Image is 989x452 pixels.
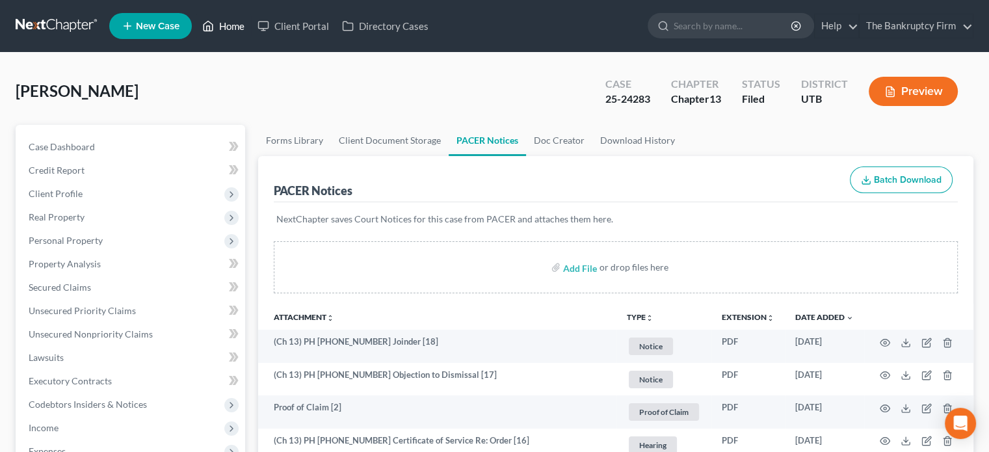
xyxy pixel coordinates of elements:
[274,312,334,322] a: Attachmentunfold_more
[29,258,101,269] span: Property Analysis
[742,92,780,107] div: Filed
[331,125,449,156] a: Client Document Storage
[18,369,245,393] a: Executory Contracts
[18,299,245,323] a: Unsecured Priority Claims
[711,363,785,396] td: PDF
[874,174,942,185] span: Batch Download
[18,252,245,276] a: Property Analysis
[785,330,864,363] td: [DATE]
[711,330,785,363] td: PDF
[629,371,673,388] span: Notice
[251,14,336,38] a: Client Portal
[276,213,955,226] p: NextChapter saves Court Notices for this case from PACER and attaches them here.
[742,77,780,92] div: Status
[18,276,245,299] a: Secured Claims
[136,21,179,31] span: New Case
[600,261,668,274] div: or drop files here
[18,346,245,369] a: Lawsuits
[18,135,245,159] a: Case Dashboard
[258,125,331,156] a: Forms Library
[326,314,334,322] i: unfold_more
[629,338,673,355] span: Notice
[785,363,864,396] td: [DATE]
[815,14,858,38] a: Help
[16,81,138,100] span: [PERSON_NAME]
[29,282,91,293] span: Secured Claims
[196,14,251,38] a: Home
[29,141,95,152] span: Case Dashboard
[29,235,103,246] span: Personal Property
[336,14,435,38] a: Directory Cases
[29,211,85,222] span: Real Property
[29,188,83,199] span: Client Profile
[18,323,245,346] a: Unsecured Nonpriority Claims
[258,363,616,396] td: (Ch 13) PH [PHONE_NUMBER] Objection to Dismissal [17]
[722,312,774,322] a: Extensionunfold_more
[846,314,854,322] i: expand_more
[709,92,721,105] span: 13
[29,375,112,386] span: Executory Contracts
[801,77,848,92] div: District
[711,395,785,429] td: PDF
[18,159,245,182] a: Credit Report
[605,92,650,107] div: 25-24283
[29,328,153,339] span: Unsecured Nonpriority Claims
[646,314,653,322] i: unfold_more
[274,183,352,198] div: PACER Notices
[29,352,64,363] span: Lawsuits
[629,403,699,421] span: Proof of Claim
[526,125,592,156] a: Doc Creator
[627,313,653,322] button: TYPEunfold_more
[605,77,650,92] div: Case
[945,408,976,439] div: Open Intercom Messenger
[850,166,953,194] button: Batch Download
[29,399,147,410] span: Codebtors Insiders & Notices
[29,305,136,316] span: Unsecured Priority Claims
[627,401,701,423] a: Proof of Claim
[795,312,854,322] a: Date Added expand_more
[258,330,616,363] td: (Ch 13) PH [PHONE_NUMBER] Joinder [18]
[29,165,85,176] span: Credit Report
[869,77,958,106] button: Preview
[449,125,526,156] a: PACER Notices
[674,14,793,38] input: Search by name...
[671,92,721,107] div: Chapter
[29,422,59,433] span: Income
[785,395,864,429] td: [DATE]
[627,336,701,357] a: Notice
[627,369,701,390] a: Notice
[860,14,973,38] a: The Bankruptcy Firm
[767,314,774,322] i: unfold_more
[258,395,616,429] td: Proof of Claim [2]
[592,125,683,156] a: Download History
[671,77,721,92] div: Chapter
[801,92,848,107] div: UTB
